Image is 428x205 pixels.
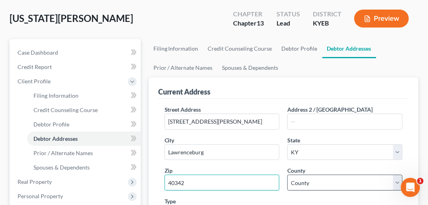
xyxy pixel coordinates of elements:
span: 13 [257,19,264,27]
span: Spouses & Dependents [33,164,90,171]
span: Debtor Profile [33,121,69,128]
input: Enter city... [165,145,279,160]
a: Debtor Profile [27,117,141,132]
span: County [287,167,305,174]
a: Debtor Addresses [27,132,141,146]
a: Spouses & Dependents [218,58,283,77]
label: Address 2 / [GEOGRAPHIC_DATA] [287,105,373,114]
button: Preview [354,10,409,28]
span: Case Dashboard [18,49,58,56]
a: Spouses & Dependents [27,160,141,175]
a: Debtor Profile [277,39,322,58]
span: Credit Report [18,63,52,70]
input: XXXXX [165,175,280,191]
input: -- [288,114,402,129]
div: District [313,10,342,19]
div: Lead [277,19,300,28]
a: Credit Counseling Course [27,103,141,117]
input: Enter street address [165,114,279,129]
a: Credit Report [11,60,141,74]
div: Chapter [233,19,264,28]
span: Credit Counseling Course [33,106,98,113]
a: Filing Information [27,89,141,103]
a: Filing Information [149,39,203,58]
a: Case Dashboard [11,45,141,60]
span: Filing Information [33,92,79,99]
div: Chapter [233,10,264,19]
a: Credit Counseling Course [203,39,277,58]
iframe: Intercom live chat [401,178,420,197]
span: [US_STATE][PERSON_NAME] [10,12,133,24]
div: Status [277,10,300,19]
a: Prior / Alternate Names [149,58,218,77]
span: Debtor Addresses [33,135,78,142]
span: Client Profile [18,78,51,85]
span: Zip [165,167,173,174]
span: Prior / Alternate Names [33,150,93,156]
span: Street Address [165,106,201,113]
span: Real Property [18,178,52,185]
span: Personal Property [18,193,63,199]
span: 1 [417,178,424,184]
span: City [165,137,175,144]
span: State [287,137,300,144]
div: Current Address [158,87,211,97]
a: Prior / Alternate Names [27,146,141,160]
div: KYEB [313,19,342,28]
a: Debtor Addresses [322,39,376,58]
